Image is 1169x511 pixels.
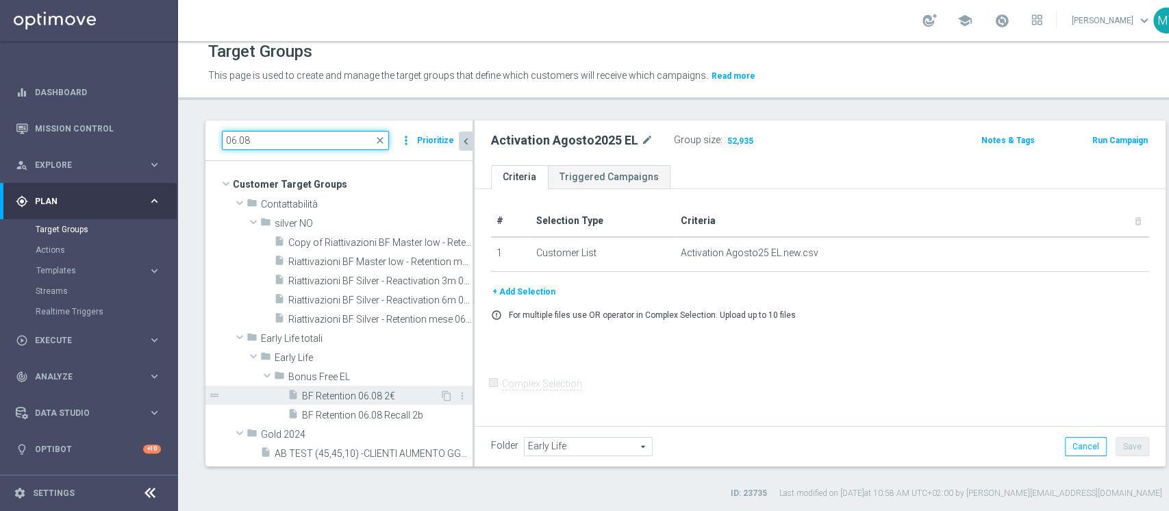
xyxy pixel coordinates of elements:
[148,370,161,383] i: keyboard_arrow_right
[36,224,142,235] a: Target Groups
[731,488,767,499] label: ID: 23735
[641,132,653,149] i: mode_edit
[548,165,670,189] a: Triggered Campaigns
[288,371,473,383] span: Bonus Free EL
[1116,437,1149,456] button: Save
[36,286,142,297] a: Streams
[779,488,1162,499] label: Last modified on [DATE] at 10:58 AM UTC+02:00 by [PERSON_NAME][EMAIL_ADDRESS][DOMAIN_NAME]
[261,429,473,440] span: Gold 2024
[16,159,148,171] div: Explore
[36,266,148,275] div: Templates
[247,197,257,213] i: folder
[491,205,531,237] th: #
[16,110,161,147] div: Mission Control
[36,281,177,301] div: Streams
[275,352,473,364] span: Early Life
[491,237,531,271] td: 1
[726,136,755,149] span: 52,935
[208,70,708,81] span: This page is used to create and manage the target groups that define which customers will receive...
[148,406,161,419] i: keyboard_arrow_right
[674,134,720,146] label: Group size
[274,236,285,251] i: insert_drive_file
[1065,437,1107,456] button: Cancel
[15,87,162,98] div: equalizer Dashboard
[302,410,473,421] span: BF Retention 06.08 Recall 2b
[459,132,473,151] button: chevron_left
[35,409,148,417] span: Data Studio
[260,447,271,462] i: insert_drive_file
[35,373,148,381] span: Analyze
[491,284,557,299] button: + Add Selection
[15,196,162,207] button: gps_fixed Plan keyboard_arrow_right
[288,314,473,325] span: Riattivazioni BF Silver - Retention mese 06.08
[509,310,796,321] p: For multiple files use OR operator in Complex Selection. Upload up to 10 files
[957,13,972,28] span: school
[1070,10,1153,31] a: [PERSON_NAME]keyboard_arrow_down
[288,237,473,249] span: Copy of Riattivazioni BF Master low - Retention mese 06.08
[375,135,386,146] span: close
[16,334,148,347] div: Execute
[415,132,456,150] button: Prioritize
[15,123,162,134] button: Mission Control
[35,74,161,110] a: Dashboard
[16,195,28,208] i: gps_fixed
[1091,133,1149,148] button: Run Campaign
[260,216,271,232] i: folder
[491,165,548,189] a: Criteria
[15,335,162,346] button: play_circle_outline Execute keyboard_arrow_right
[208,42,312,62] h1: Target Groups
[502,377,582,390] label: Complex Selection
[274,274,285,290] i: insert_drive_file
[148,195,161,208] i: keyboard_arrow_right
[288,275,473,287] span: Riattivazioni BF Silver - Reactivation 3m 06.08
[275,218,473,229] span: silver NO
[302,390,440,402] span: BF Retention 06.08 2&#x20AC;
[441,390,452,401] i: Duplicate Target group
[14,487,26,499] i: settings
[36,266,134,275] span: Templates
[16,431,161,467] div: Optibot
[681,215,716,226] span: Criteria
[710,68,757,84] button: Read more
[399,131,413,150] i: more_vert
[531,237,675,271] td: Customer List
[35,161,148,169] span: Explore
[35,110,161,147] a: Mission Control
[16,195,148,208] div: Plan
[36,265,162,276] div: Templates keyboard_arrow_right
[288,256,473,268] span: Riattivazioni BF Master low - Retention mese 06.08
[15,160,162,171] button: person_search Explore keyboard_arrow_right
[288,295,473,306] span: Riattivazioni BF Silver - Reactivation 6m 06.08
[491,310,502,321] i: error_outline
[36,260,177,281] div: Templates
[36,245,142,255] a: Actions
[148,158,161,171] i: keyboard_arrow_right
[275,448,473,460] span: AB TEST (45,45,10) -CLIENTI AUMENTO GGR E BONUS CONS. &gt;20% - GGR M6 &gt;100 06.08 1 LISTA
[16,334,28,347] i: play_circle_outline
[274,293,285,309] i: insert_drive_file
[260,351,271,366] i: folder
[222,131,389,150] input: Quick find group or folder
[460,135,473,148] i: chevron_left
[16,371,28,383] i: track_changes
[143,445,161,453] div: +10
[15,444,162,455] button: lightbulb Optibot +10
[16,407,148,419] div: Data Studio
[288,408,299,424] i: insert_drive_file
[247,332,257,347] i: folder
[261,199,473,210] span: Contattabilit&#xE0;
[148,334,161,347] i: keyboard_arrow_right
[457,390,468,401] i: more_vert
[274,370,285,386] i: folder
[16,86,28,99] i: equalizer
[491,132,638,149] h2: Activation Agosto2025 EL
[16,371,148,383] div: Analyze
[1137,13,1152,28] span: keyboard_arrow_down
[35,197,148,205] span: Plan
[15,408,162,419] button: Data Studio keyboard_arrow_right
